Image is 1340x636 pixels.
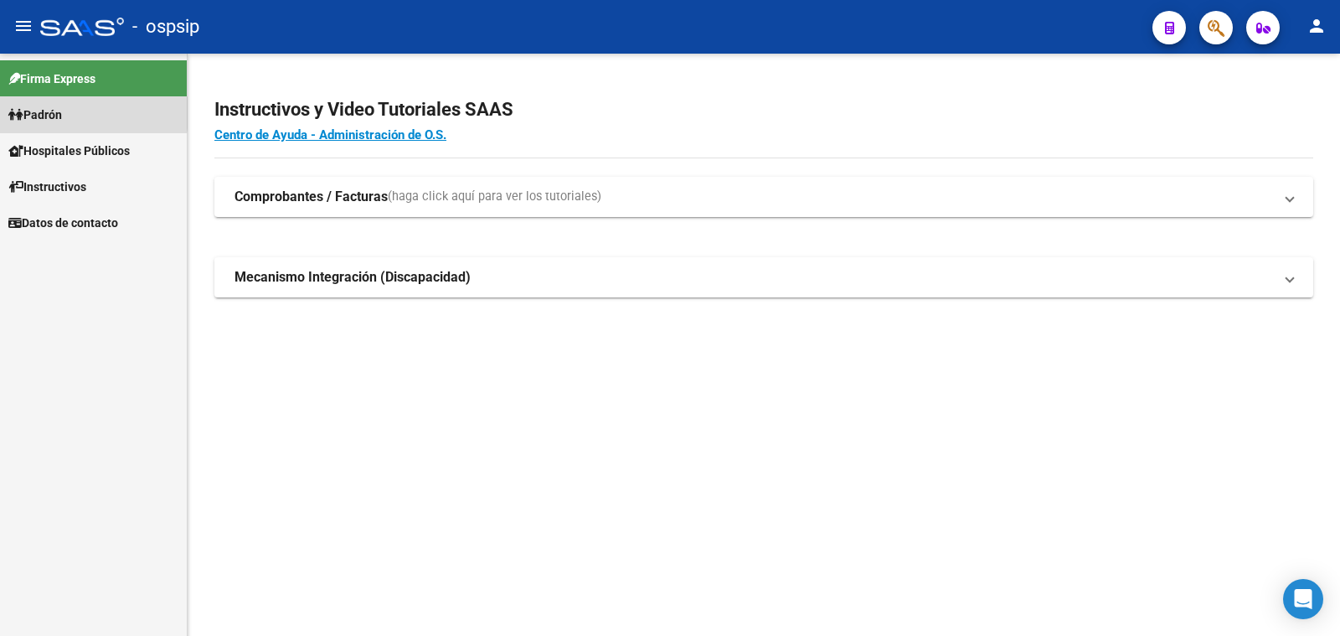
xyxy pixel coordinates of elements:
span: Firma Express [8,70,95,88]
span: Datos de contacto [8,214,118,232]
mat-icon: menu [13,16,33,36]
span: - ospsip [132,8,199,45]
a: Centro de Ayuda - Administración de O.S. [214,127,446,142]
div: Open Intercom Messenger [1283,579,1323,619]
span: Hospitales Públicos [8,142,130,160]
span: Instructivos [8,178,86,196]
mat-expansion-panel-header: Mecanismo Integración (Discapacidad) [214,257,1313,297]
span: (haga click aquí para ver los tutoriales) [388,188,601,206]
mat-icon: person [1306,16,1327,36]
strong: Mecanismo Integración (Discapacidad) [234,268,471,287]
strong: Comprobantes / Facturas [234,188,388,206]
h2: Instructivos y Video Tutoriales SAAS [214,94,1313,126]
span: Padrón [8,106,62,124]
mat-expansion-panel-header: Comprobantes / Facturas(haga click aquí para ver los tutoriales) [214,177,1313,217]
